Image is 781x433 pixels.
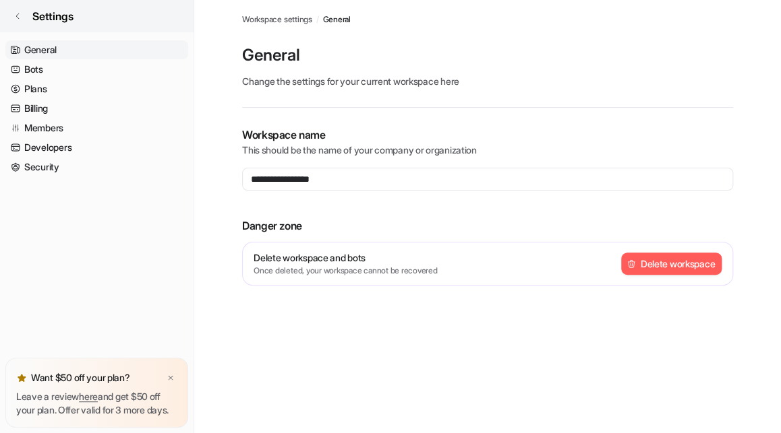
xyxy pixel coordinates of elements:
a: Developers [5,138,188,157]
span: / [316,13,319,26]
a: Members [5,119,188,137]
p: Once deleted, your workspace cannot be recovered [254,265,437,277]
span: Settings [32,8,74,24]
a: here [79,391,98,402]
button: Delete workspace [621,253,722,275]
a: Bots [5,60,188,79]
a: Security [5,158,188,176]
p: Delete workspace and bots [254,251,437,265]
p: General [242,44,733,66]
p: Want $50 off your plan? [31,371,130,385]
a: General [322,13,350,26]
a: Plans [5,79,188,98]
a: General [5,40,188,59]
a: Billing [5,99,188,118]
p: Leave a review and get $50 off your plan. Offer valid for 3 more days. [16,390,177,417]
p: Workspace name [242,127,733,143]
a: Workspace settings [242,13,312,26]
p: Change the settings for your current workspace here [242,74,733,88]
p: This should be the name of your company or organization [242,143,733,157]
img: x [167,374,175,382]
img: star [16,372,27,383]
p: Danger zone [242,218,733,234]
